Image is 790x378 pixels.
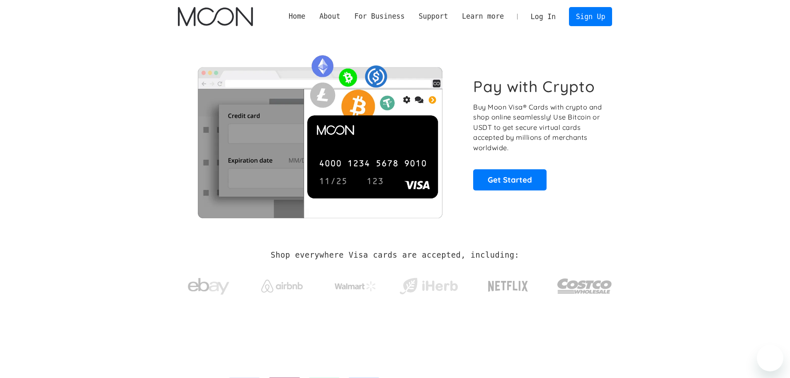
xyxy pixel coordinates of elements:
a: ebay [178,265,240,304]
div: For Business [354,11,404,22]
img: ebay [188,273,229,300]
div: For Business [348,11,412,22]
img: Moon Logo [178,7,253,26]
a: Costco [557,262,613,306]
a: Home [282,11,312,22]
a: Walmart [324,273,386,295]
div: Support [418,11,448,22]
img: Costco [557,271,613,302]
a: iHerb [398,267,459,301]
div: Learn more [455,11,511,22]
img: Airbnb [261,280,303,293]
img: Moon Cards let you spend your crypto anywhere Visa is accepted. [178,49,462,218]
a: Log In [524,7,563,26]
a: Netflix [471,268,545,301]
div: About [319,11,340,22]
h1: Pay with Crypto [473,77,595,96]
a: Airbnb [251,271,313,297]
img: Walmart [335,281,376,291]
a: home [178,7,253,26]
a: Get Started [473,169,547,190]
div: Learn more [462,11,504,22]
h2: Shop everywhere Visa cards are accepted, including: [271,251,519,260]
a: Sign Up [569,7,612,26]
img: Netflix [487,276,529,297]
p: Buy Moon Visa® Cards with crypto and shop online seamlessly! Use Bitcoin or USDT to get secure vi... [473,102,603,153]
img: iHerb [398,276,459,297]
div: Support [412,11,455,22]
iframe: Button to launch messaging window [757,345,783,371]
div: About [312,11,347,22]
